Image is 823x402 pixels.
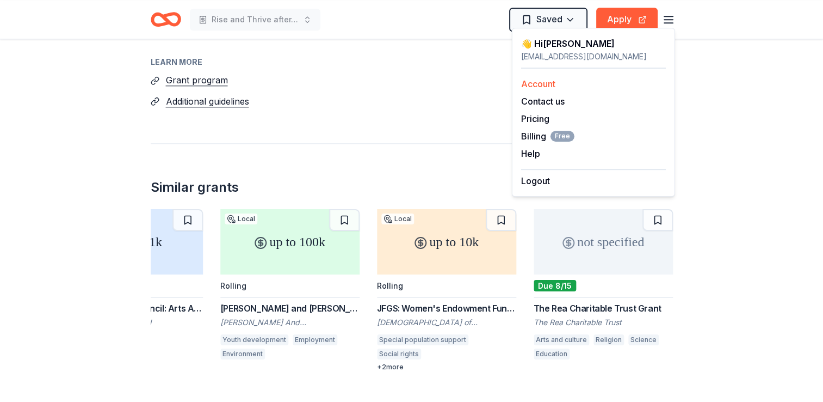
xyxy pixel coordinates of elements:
[509,8,587,32] button: Saved
[534,317,673,328] div: The Rea Charitable Trust
[596,8,658,32] button: Apply
[151,56,673,69] div: Learn more
[377,302,516,315] div: JFGS: Women's Endowment Fund Grants
[220,302,360,315] div: [PERSON_NAME] and [PERSON_NAME] Foundation Grant
[534,302,673,315] div: The Rea Charitable Trust Grant
[377,209,516,371] a: up to 10kLocalRollingJFGS: Women's Endowment Fund Grants[DEMOGRAPHIC_DATA] of [GEOGRAPHIC_DATA]Sp...
[377,334,468,345] div: Special population support
[377,317,516,328] div: [DEMOGRAPHIC_DATA] of [GEOGRAPHIC_DATA]
[220,317,360,328] div: [PERSON_NAME] And [PERSON_NAME] Foundation Inc
[166,73,228,87] button: Grant program
[521,78,555,89] a: Account
[220,349,265,360] div: Environment
[593,334,624,345] div: Religion
[220,334,288,345] div: Youth development
[534,334,589,345] div: Arts and culture
[225,214,257,224] div: Local
[212,13,299,26] span: Rise and Thrive after-school program
[220,281,246,290] div: Rolling
[377,363,516,371] div: + 2 more
[293,334,337,345] div: Employment
[521,37,666,50] div: 👋 Hi [PERSON_NAME]
[534,349,570,360] div: Education
[534,209,673,363] a: not specifiedDue 8/15The Rea Charitable Trust GrantThe Rea Charitable TrustArts and cultureReligi...
[220,209,360,275] div: up to 100k
[521,174,550,187] button: Logout
[521,130,574,143] span: Billing
[377,209,516,275] div: up to 10k
[521,130,574,143] button: BillingFree
[151,7,181,32] a: Home
[534,209,673,275] div: not specified
[521,95,565,108] button: Contact us
[521,50,666,63] div: [EMAIL_ADDRESS][DOMAIN_NAME]
[381,214,414,224] div: Local
[521,147,540,160] button: Help
[166,94,249,108] button: Additional guidelines
[534,280,576,291] div: Due 8/15
[190,9,320,31] button: Rise and Thrive after-school program
[628,334,659,345] div: Science
[377,349,421,360] div: Social rights
[536,12,562,26] span: Saved
[521,113,549,124] a: Pricing
[550,131,574,142] span: Free
[377,281,403,290] div: Rolling
[220,209,360,363] a: up to 100kLocalRolling[PERSON_NAME] and [PERSON_NAME] Foundation Grant[PERSON_NAME] And [PERSON_N...
[151,179,239,196] div: Similar grants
